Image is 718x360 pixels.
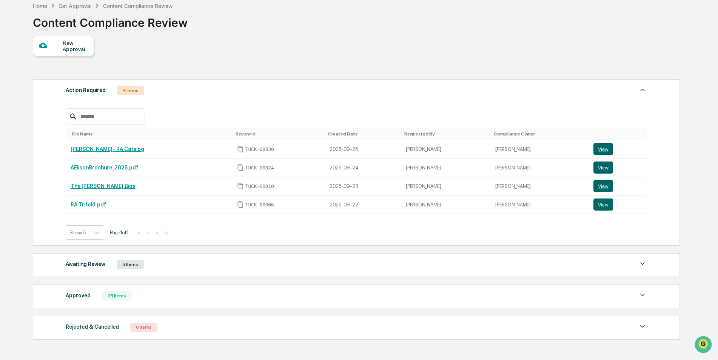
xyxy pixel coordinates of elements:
div: 25 Items [102,291,132,300]
td: [PERSON_NAME] [491,195,589,214]
div: Toggle SortBy [328,131,398,137]
button: View [593,162,613,174]
td: [PERSON_NAME] [401,195,491,214]
div: Toggle SortBy [236,131,322,137]
td: 2025-09-22 [325,195,401,214]
div: Toggle SortBy [404,131,488,137]
div: Approved [66,291,91,300]
span: Preclearance [15,95,49,103]
button: Start new chat [128,60,137,69]
span: Copy Id [237,201,244,208]
img: 1746055101610-c473b297-6a78-478c-a979-82029cc54cd1 [8,58,21,71]
span: TUCK-00030 [245,146,274,152]
span: Page 1 of 1 [110,229,129,235]
span: Pylon [75,128,91,134]
div: 🔎 [8,110,14,116]
span: TUCK-00010 [245,183,274,189]
td: [PERSON_NAME] [401,158,491,177]
a: Powered byPylon [53,128,91,134]
a: The [PERSON_NAME] Bios [71,183,136,189]
div: 🖐️ [8,96,14,102]
span: Attestations [62,95,94,103]
a: 🖐️Preclearance [5,92,52,106]
img: caret [638,322,647,331]
div: Rejected & Cancelled [66,322,119,332]
span: Copy Id [237,183,244,189]
a: AElisonBrochure_2025.pdf [71,165,138,171]
div: Home [33,3,47,9]
a: View [593,162,642,174]
button: >| [161,229,170,236]
div: Awaiting Review [66,259,105,269]
div: 4 Items [117,86,144,95]
div: 🗄️ [55,96,61,102]
td: [PERSON_NAME] [491,177,589,195]
a: [PERSON_NAME]- RA Catalog [71,146,144,152]
td: [PERSON_NAME] [491,140,589,158]
span: TUCK-00006 [245,202,274,208]
a: View [593,198,642,211]
a: 🗄️Attestations [52,92,97,106]
img: caret [638,259,647,268]
img: caret [638,291,647,300]
span: Copy Id [237,146,244,152]
td: [PERSON_NAME] [491,158,589,177]
td: 2025-09-23 [325,177,401,195]
button: View [593,143,613,155]
div: Get Approval [59,3,91,9]
iframe: Open customer support [694,335,714,355]
a: 🔎Data Lookup [5,106,51,120]
button: < [144,229,152,236]
span: TUCK-00024 [245,165,274,171]
a: View [593,143,642,155]
div: Toggle SortBy [494,131,586,137]
span: Copy Id [237,164,244,171]
a: View [593,180,642,192]
div: Start new chat [26,58,124,65]
button: View [593,180,613,192]
div: Toggle SortBy [72,131,230,137]
div: Content Compliance Review [103,3,173,9]
div: New Approval [63,40,88,52]
td: 2025-09-25 [325,140,401,158]
td: 2025-09-24 [325,158,401,177]
button: View [593,198,613,211]
a: RA Trifold.pdf [71,202,106,208]
div: We're available if you need us! [26,65,96,71]
span: Data Lookup [15,109,48,117]
div: 5 Items [117,260,144,269]
div: Content Compliance Review [33,10,188,29]
img: caret [638,85,647,94]
div: 0 Items [130,323,157,332]
p: How can we help? [8,16,137,28]
td: [PERSON_NAME] [401,140,491,158]
div: Toggle SortBy [595,131,644,137]
button: > [153,229,160,236]
div: Action Required [66,85,106,95]
button: |< [134,229,143,236]
td: [PERSON_NAME] [401,177,491,195]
